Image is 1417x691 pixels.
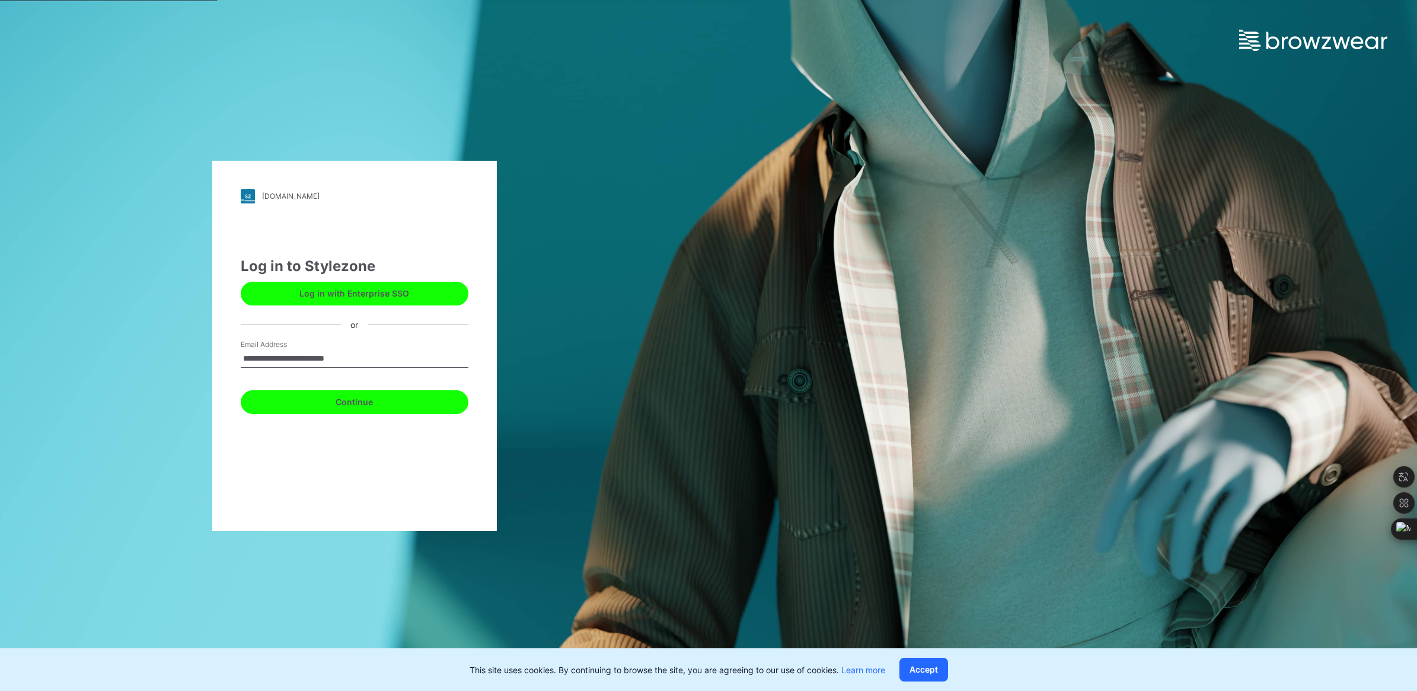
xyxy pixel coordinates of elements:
[470,664,885,676] p: This site uses cookies. By continuing to browse the site, you are agreeing to our use of cookies.
[1239,30,1387,51] img: browzwear-logo.e42bd6dac1945053ebaf764b6aa21510.svg
[899,658,948,682] button: Accept
[241,189,255,203] img: stylezone-logo.562084cfcfab977791bfbf7441f1a819.svg
[241,339,324,350] label: Email Address
[841,665,885,675] a: Learn more
[241,390,468,414] button: Continue
[241,282,468,305] button: Log in with Enterprise SSO
[241,189,468,203] a: [DOMAIN_NAME]
[241,256,468,277] div: Log in to Stylezone
[341,319,368,331] div: or
[262,192,320,200] div: [DOMAIN_NAME]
